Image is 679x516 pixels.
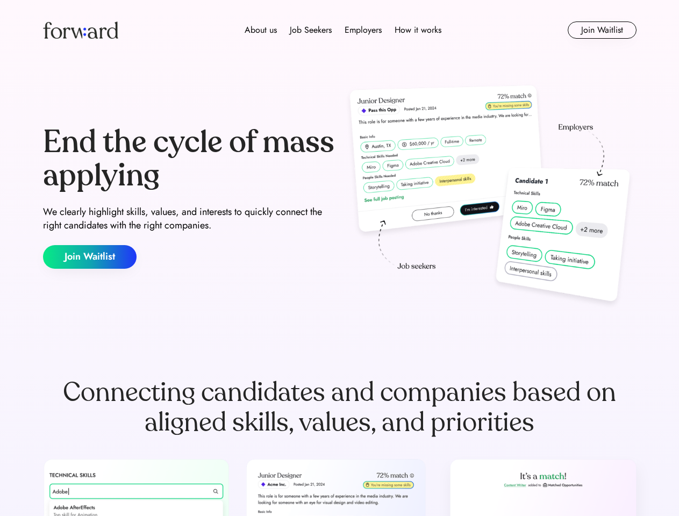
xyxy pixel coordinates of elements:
div: Employers [345,24,382,37]
div: Job Seekers [290,24,332,37]
img: Forward logo [43,21,118,39]
div: Connecting candidates and companies based on aligned skills, values, and priorities [43,377,637,438]
div: How it works [395,24,441,37]
img: hero-image.png [344,82,637,313]
div: About us [245,24,277,37]
button: Join Waitlist [568,21,637,39]
div: End the cycle of mass applying [43,126,335,192]
button: Join Waitlist [43,245,137,269]
div: We clearly highlight skills, values, and interests to quickly connect the right candidates with t... [43,205,335,232]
